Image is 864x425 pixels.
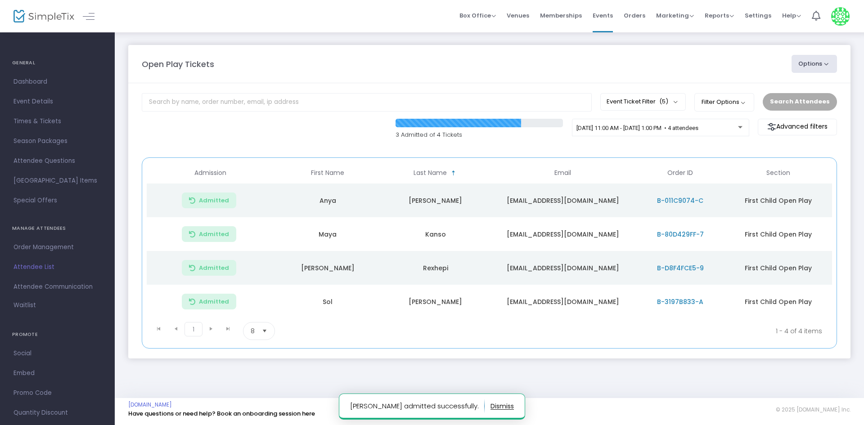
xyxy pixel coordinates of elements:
td: Anya [274,183,382,217]
button: Admitted [182,294,236,309]
td: [PERSON_NAME] [382,183,489,217]
td: First Child Open Play [724,183,832,217]
span: Season Packages [13,135,101,147]
td: First Child Open Play [724,285,832,318]
span: Embed [13,367,101,379]
span: Special Offers [13,195,101,206]
a: [DOMAIN_NAME] [128,401,172,408]
span: B-3197B833-A [657,297,703,306]
span: Attendee Communication [13,281,101,293]
td: [PERSON_NAME] [274,251,382,285]
td: [EMAIL_ADDRESS][DOMAIN_NAME] [489,251,636,285]
span: 8 [251,327,255,336]
button: Admitted [182,226,236,242]
span: Settings [745,4,771,27]
span: Box Office [459,11,496,20]
div: Data table [147,162,832,318]
span: Admitted [199,298,229,305]
p: 3 Admitted of 4 Tickets [396,130,563,139]
td: First Child Open Play [724,251,832,285]
span: B-D8F4FCE5-9 [657,264,704,273]
span: B-80D429FF-7 [657,230,704,239]
span: Reports [705,11,734,20]
button: Admitted [182,192,236,208]
span: Help [782,11,801,20]
span: Attendee List [13,261,101,273]
td: Maya [274,217,382,251]
button: Admitted [182,260,236,276]
span: Order ID [667,169,693,177]
span: Social [13,348,101,359]
span: Marketing [656,11,694,20]
span: Last Name [414,169,447,177]
button: Select [258,322,271,340]
button: Event Ticket Filter(5) [600,93,686,110]
span: First Name [311,169,344,177]
span: Email [554,169,571,177]
span: Admitted [199,264,229,272]
td: [PERSON_NAME] [382,285,489,318]
span: Order Management [13,242,101,253]
span: Dashboard [13,76,101,88]
h4: GENERAL [12,54,103,72]
td: First Child Open Play [724,217,832,251]
button: Options [792,55,837,73]
a: Have questions or need help? Book an onboarding session here [128,409,315,418]
img: filter [767,122,776,131]
span: Venues [507,4,529,27]
m-button: Advanced filters [758,119,837,135]
span: Events [593,4,613,27]
span: © 2025 [DOMAIN_NAME] Inc. [776,406,850,413]
td: Kanso [382,217,489,251]
span: Times & Tickets [13,116,101,127]
span: Promo Code [13,387,101,399]
span: Page 1 [184,322,202,336]
span: Memberships [540,4,582,27]
span: Admitted [199,231,229,238]
td: [EMAIL_ADDRESS][DOMAIN_NAME] [489,183,636,217]
button: Filter Options [694,93,754,111]
span: B-011C9074-C [657,196,703,205]
span: Admitted [199,197,229,204]
span: [GEOGRAPHIC_DATA] Items [13,175,101,187]
h4: PROMOTE [12,326,103,344]
span: Attendee Questions [13,155,101,167]
span: Section [766,169,790,177]
span: [DATE] 11:00 AM - [DATE] 1:00 PM • 4 attendees [576,125,698,131]
h4: MANAGE ATTENDEES [12,219,103,237]
m-panel-title: Open Play Tickets [142,58,214,70]
td: Rexhepi [382,251,489,285]
span: (5) [659,98,668,105]
span: Event Details [13,96,101,107]
kendo-pager-info: 1 - 4 of 4 items [364,322,822,340]
td: [EMAIL_ADDRESS][DOMAIN_NAME] [489,285,636,318]
button: dismiss [490,399,514,413]
span: Quantity Discount [13,407,101,419]
p: [PERSON_NAME] admitted successfully. [350,399,485,413]
span: Orders [624,4,645,27]
input: Search by name, order number, email, ip address [142,93,592,112]
span: Sortable [450,170,457,177]
td: [EMAIL_ADDRESS][DOMAIN_NAME] [489,217,636,251]
span: Waitlist [13,301,36,310]
td: Sol [274,285,382,318]
span: Admission [194,169,226,177]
